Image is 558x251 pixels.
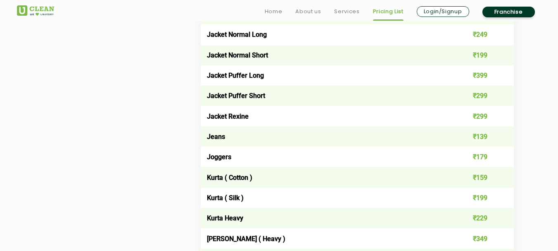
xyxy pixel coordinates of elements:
a: Franchise [482,7,535,17]
a: Pricing List [373,7,404,17]
td: Joggers [201,147,451,167]
td: Kurta Heavy [201,208,451,228]
td: ₹299 [451,106,514,126]
td: Jeans [201,127,451,147]
a: Services [334,7,359,17]
td: Jacket Rexine [201,106,451,126]
td: Kurta ( Silk ) [201,188,451,208]
img: UClean Laundry and Dry Cleaning [17,5,54,16]
a: Home [265,7,283,17]
td: [PERSON_NAME] ( Heavy ) [201,228,451,249]
td: Jacket Normal Short [201,45,451,65]
td: ₹179 [451,147,514,167]
td: ₹199 [451,45,514,65]
td: ₹249 [451,24,514,45]
td: ₹139 [451,127,514,147]
td: ₹229 [451,208,514,228]
td: Jacket Puffer Long [201,65,451,86]
td: ₹199 [451,188,514,208]
a: About us [295,7,321,17]
td: ₹349 [451,228,514,249]
td: Jacket Normal Long [201,24,451,45]
td: Kurta ( Cotton ) [201,167,451,187]
td: Jacket Puffer Short [201,86,451,106]
td: ₹299 [451,86,514,106]
td: ₹399 [451,65,514,86]
a: Login/Signup [417,6,469,17]
td: ₹159 [451,167,514,187]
